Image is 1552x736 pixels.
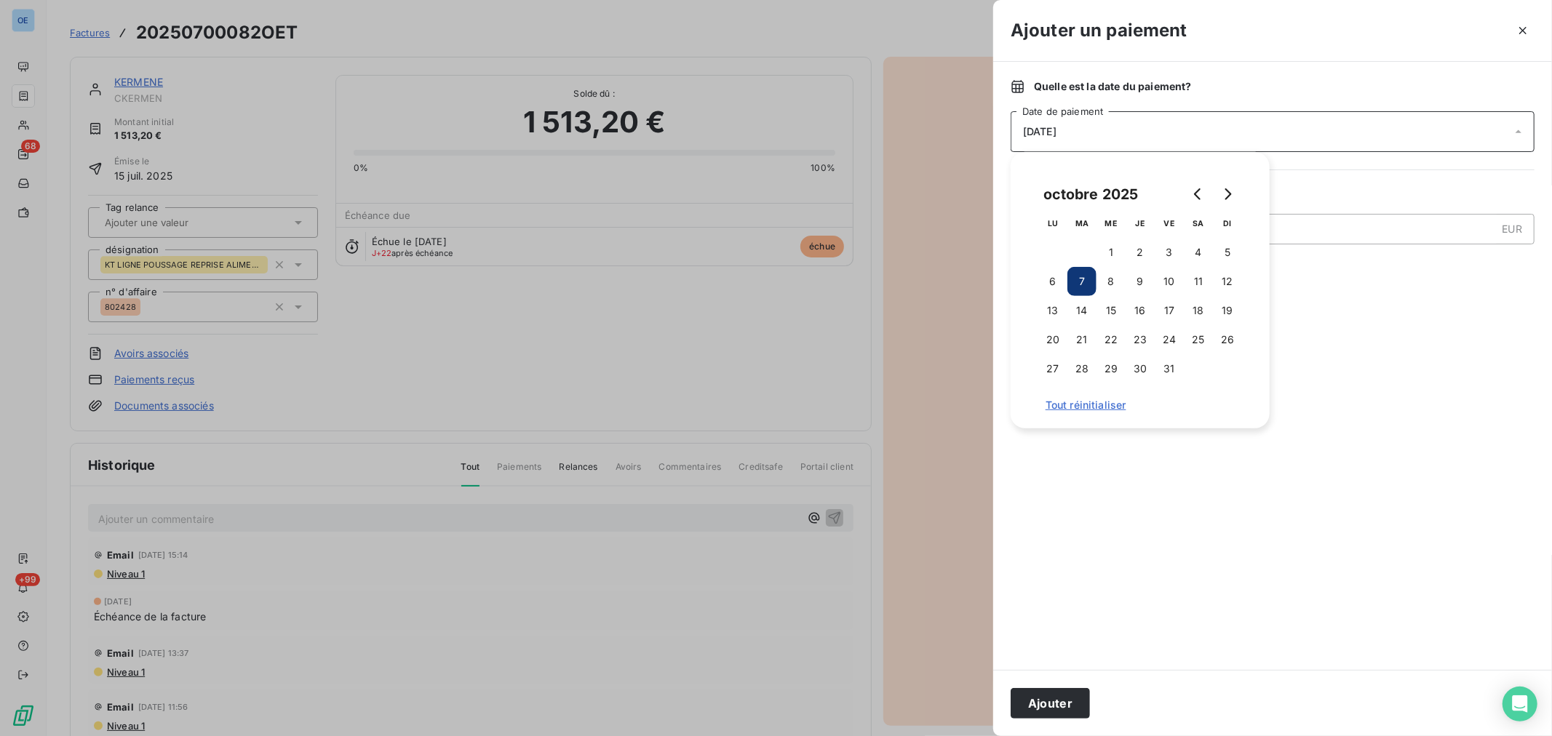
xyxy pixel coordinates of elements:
button: 3 [1155,238,1184,267]
button: Go to previous month [1184,180,1213,209]
button: 17 [1155,296,1184,325]
button: 4 [1184,238,1213,267]
span: [DATE] [1023,126,1056,137]
button: 28 [1067,354,1097,383]
button: 13 [1038,296,1067,325]
button: 19 [1213,296,1242,325]
span: Quelle est la date du paiement ? [1034,79,1192,94]
button: 12 [1213,267,1242,296]
button: 14 [1067,296,1097,325]
button: Go to next month [1213,180,1242,209]
button: 24 [1155,325,1184,354]
div: octobre 2025 [1038,183,1144,206]
button: 25 [1184,325,1213,354]
h3: Ajouter un paiement [1011,17,1187,44]
button: 9 [1126,267,1155,296]
button: 29 [1097,354,1126,383]
button: 8 [1097,267,1126,296]
button: 15 [1097,296,1126,325]
button: 2 [1126,238,1155,267]
th: vendredi [1155,209,1184,238]
button: 22 [1097,325,1126,354]
span: Nouveau solde dû : [1011,256,1535,271]
button: 21 [1067,325,1097,354]
button: 23 [1126,325,1155,354]
button: 20 [1038,325,1067,354]
th: samedi [1184,209,1213,238]
button: 7 [1067,267,1097,296]
th: mercredi [1097,209,1126,238]
th: lundi [1038,209,1067,238]
th: jeudi [1126,209,1155,238]
button: Ajouter [1011,688,1090,719]
button: 16 [1126,296,1155,325]
button: 1 [1097,238,1126,267]
button: 27 [1038,354,1067,383]
button: 18 [1184,296,1213,325]
th: dimanche [1213,209,1242,238]
span: Tout réinitialiser [1046,399,1235,411]
button: 31 [1155,354,1184,383]
button: 6 [1038,267,1067,296]
button: 5 [1213,238,1242,267]
button: 11 [1184,267,1213,296]
button: 10 [1155,267,1184,296]
div: Open Intercom Messenger [1503,687,1537,721]
button: 30 [1126,354,1155,383]
button: 26 [1213,325,1242,354]
th: mardi [1067,209,1097,238]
